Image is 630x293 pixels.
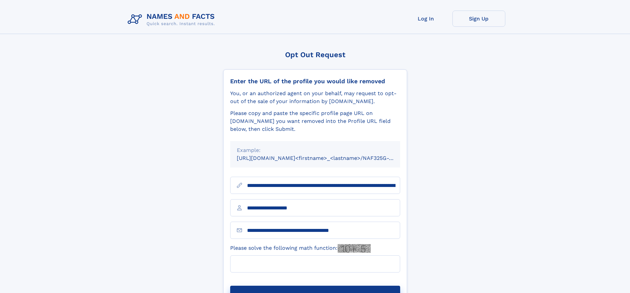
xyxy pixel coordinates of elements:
[399,11,452,27] a: Log In
[230,244,371,253] label: Please solve the following math function:
[237,146,394,154] div: Example:
[223,51,407,59] div: Opt Out Request
[230,90,400,105] div: You, or an authorized agent on your behalf, may request to opt-out of the sale of your informatio...
[230,78,400,85] div: Enter the URL of the profile you would like removed
[452,11,505,27] a: Sign Up
[230,109,400,133] div: Please copy and paste the specific profile page URL on [DOMAIN_NAME] you want removed into the Pr...
[237,155,413,161] small: [URL][DOMAIN_NAME]<firstname>_<lastname>/NAF325G-xxxxxxxx
[125,11,220,28] img: Logo Names and Facts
